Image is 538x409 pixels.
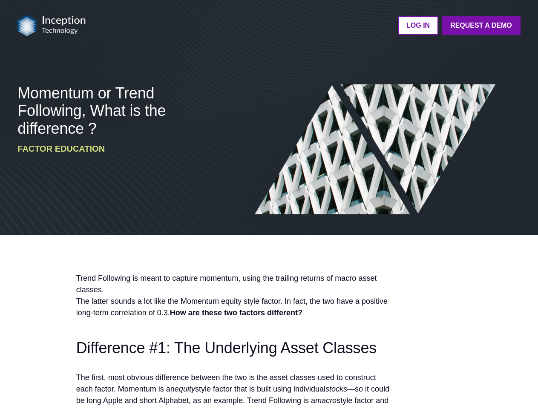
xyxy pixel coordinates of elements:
[175,385,195,393] i: equity
[76,339,390,357] h3: Difference #1: The Underlying Asset Classes
[17,84,166,137] span: Momentum or Trend Following, What is the difference ?
[17,144,223,154] h6: Factor Education
[76,273,390,319] p: Trend Following is meant to capture momentum, using the trailing returns of macro asset classes. ...
[406,22,430,29] strong: LOG IN
[398,16,438,35] a: LOG IN
[450,22,512,29] strong: Request a Demo
[170,308,302,317] strong: How are these two factors different?
[315,396,337,405] i: macro
[442,16,521,35] a: Request a Demo
[325,385,347,393] i: stocks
